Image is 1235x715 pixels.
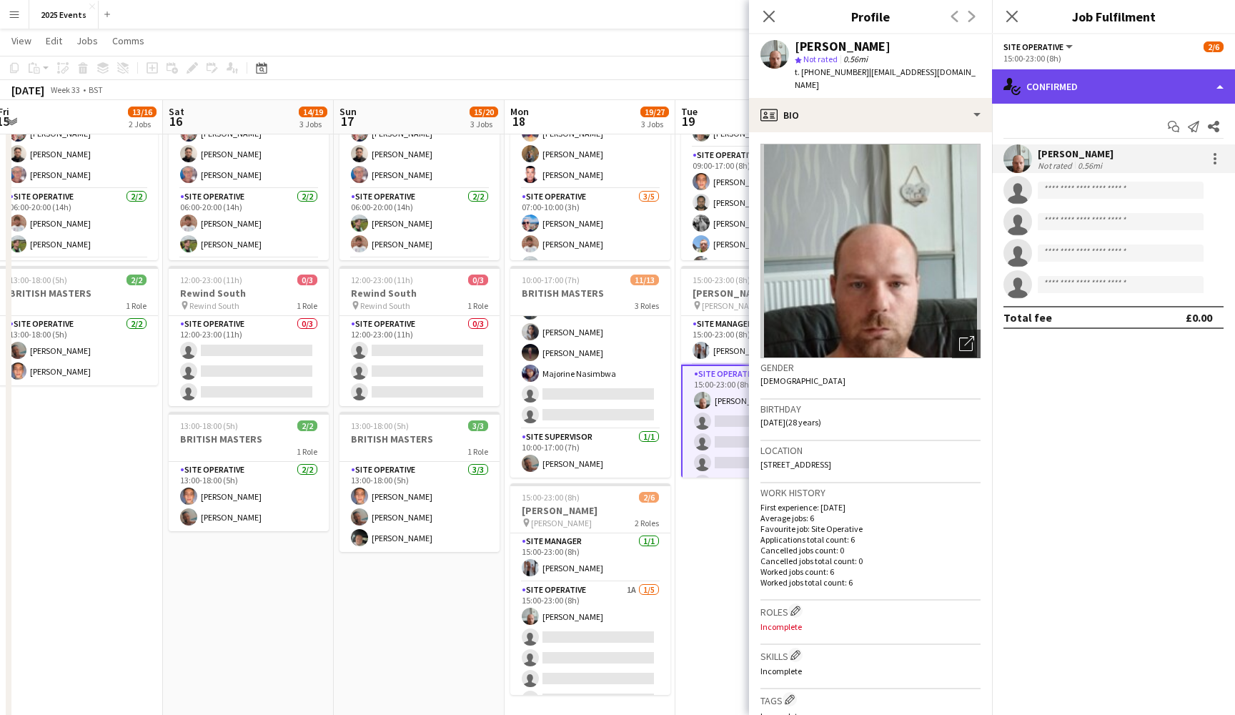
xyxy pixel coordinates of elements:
[1038,147,1114,160] div: [PERSON_NAME]
[468,420,488,431] span: 3/3
[169,412,329,531] app-job-card: 13:00-18:00 (5h)2/2BRITISH MASTERS1 RoleSite Operative2/213:00-18:00 (5h)[PERSON_NAME][PERSON_NAME]
[299,107,327,117] span: 14/19
[180,275,242,285] span: 12:00-23:00 (11h)
[128,107,157,117] span: 13/16
[760,545,981,556] p: Cancelled jobs count: 0
[760,523,981,534] p: Favourite job: Site Operative
[510,483,670,695] app-job-card: 15:00-23:00 (8h)2/6[PERSON_NAME] [PERSON_NAME]2 RolesSite Manager1/115:00-23:00 (8h)[PERSON_NAME]...
[510,189,670,320] app-card-role: Site Operative3/507:00-10:00 (3h)[PERSON_NAME][PERSON_NAME][PERSON_NAME]
[339,412,500,552] app-job-card: 13:00-18:00 (5h)3/3BRITISH MASTERS1 RoleSite Operative3/313:00-18:00 (5h)[PERSON_NAME][PERSON_NAM...
[510,49,670,260] app-job-card: 06:00-10:00 (4h)6/8We out here festival WOH2 RolesSite Operative3/306:00-10:00 (4h)[PERSON_NAME][...
[693,275,750,285] span: 15:00-23:00 (8h)
[803,54,838,64] span: Not rated
[127,275,147,285] span: 2/2
[339,287,500,300] h3: Rewind South
[1003,41,1075,52] button: Site Operative
[11,83,44,97] div: [DATE]
[992,69,1235,104] div: Confirmed
[46,34,62,47] span: Edit
[510,582,670,714] app-card-role: Site Operative1A1/515:00-23:00 (8h)[PERSON_NAME]
[508,113,529,129] span: 18
[760,621,981,632] p: Incomplete
[510,533,670,582] app-card-role: Site Manager1/115:00-23:00 (8h)[PERSON_NAME]
[71,31,104,50] a: Jobs
[1186,310,1212,325] div: £0.00
[180,420,238,431] span: 13:00-18:00 (5h)
[1038,160,1075,171] div: Not rated
[681,147,841,403] app-card-role: Site Operative13A9/1109:00-17:00 (8h)[PERSON_NAME][PERSON_NAME][PERSON_NAME][PERSON_NAME]Timilehi...
[11,34,31,47] span: View
[167,113,184,129] span: 16
[89,84,103,95] div: BST
[760,692,981,707] h3: Tags
[510,429,670,478] app-card-role: Site Supervisor1/110:00-17:00 (7h)[PERSON_NAME]
[992,7,1235,26] h3: Job Fulfilment
[760,403,981,415] h3: Birthday
[641,119,668,129] div: 3 Jobs
[749,7,992,26] h3: Profile
[339,433,500,445] h3: BRITISH MASTERS
[129,119,156,129] div: 2 Jobs
[760,502,981,513] p: First experience: [DATE]
[760,513,981,523] p: Average jobs: 6
[760,534,981,545] p: Applications total count: 6
[760,444,981,457] h3: Location
[640,107,669,117] span: 19/27
[795,66,976,90] span: | [EMAIL_ADDRESS][DOMAIN_NAME]
[679,113,698,129] span: 19
[760,486,981,499] h3: Work history
[630,275,659,285] span: 11/13
[9,275,67,285] span: 13:00-18:00 (5h)
[760,361,981,374] h3: Gender
[681,266,841,478] app-job-card: 15:00-23:00 (8h)2/6[PERSON_NAME] [PERSON_NAME]2 RolesSite Manager1/115:00-23:00 (8h)[PERSON_NAME]...
[952,330,981,358] div: Open photos pop-in
[169,462,329,531] app-card-role: Site Operative2/213:00-18:00 (5h)[PERSON_NAME][PERSON_NAME]
[795,40,891,53] div: [PERSON_NAME]
[169,99,329,189] app-card-role: Site Operative3/306:00-20:00 (14h)[PERSON_NAME][PERSON_NAME][PERSON_NAME]
[1003,41,1063,52] span: Site Operative
[351,420,409,431] span: 13:00-18:00 (5h)
[760,603,981,618] h3: Roles
[749,98,992,132] div: Bio
[760,648,981,663] h3: Skills
[760,566,981,577] p: Worked jobs count: 6
[760,417,821,428] span: [DATE] (28 years)
[510,266,670,478] app-job-card: 10:00-17:00 (7h)11/13BRITISH MASTERS3 Roles[PERSON_NAME][PERSON_NAME]Timilehin Odukudu[PERSON_NAM...
[795,66,869,77] span: t. [PHONE_NUMBER]
[297,420,317,431] span: 2/2
[467,446,488,457] span: 1 Role
[760,375,845,386] span: [DEMOGRAPHIC_DATA]
[760,577,981,588] p: Worked jobs total count: 6
[351,275,413,285] span: 12:00-23:00 (11h)
[510,504,670,517] h3: [PERSON_NAME]
[840,54,871,64] span: 0.56mi
[169,287,329,300] h3: Rewind South
[47,84,83,95] span: Week 33
[681,287,841,300] h3: [PERSON_NAME]
[112,34,144,47] span: Comms
[760,666,981,676] p: Incomplete
[702,300,763,311] span: [PERSON_NAME]
[467,300,488,311] span: 1 Role
[635,518,659,528] span: 2 Roles
[1003,310,1052,325] div: Total fee
[510,99,670,189] app-card-role: Site Operative3/306:00-10:00 (4h)[PERSON_NAME][PERSON_NAME][PERSON_NAME]
[339,49,500,260] app-job-card: 06:00-02:00 (20h) (Mon)12/14We out here festival WOH7 RolesSite Operative3/306:00-20:00 (14h)[PER...
[470,107,498,117] span: 15/20
[169,316,329,406] app-card-role: Site Operative0/312:00-23:00 (11h)
[760,459,831,470] span: [STREET_ADDRESS]
[189,300,239,311] span: Rewind South
[635,300,659,311] span: 3 Roles
[169,266,329,406] app-job-card: 12:00-23:00 (11h)0/3Rewind South Rewind South1 RoleSite Operative0/312:00-23:00 (11h)
[106,31,150,50] a: Comms
[169,49,329,260] app-job-card: 06:00-02:00 (20h) (Sun)12/14We out here festival We out here7 RolesSite Operative3/306:00-20:00 (...
[339,462,500,552] app-card-role: Site Operative3/313:00-18:00 (5h)[PERSON_NAME][PERSON_NAME][PERSON_NAME]
[681,105,698,118] span: Tue
[299,119,327,129] div: 3 Jobs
